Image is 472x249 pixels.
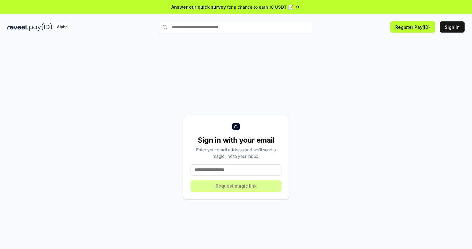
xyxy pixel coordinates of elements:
img: reveel_dark [7,23,28,31]
div: Sign in with your email [191,135,281,145]
span: Answer our quick survey [171,4,226,10]
img: pay_id [29,23,52,31]
img: logo_small [232,123,240,130]
button: Register Pay(ID) [390,21,435,33]
div: Enter your email address and we’ll send a magic link to your inbox. [191,146,281,159]
div: Alpha [54,23,71,31]
span: for a chance to earn 10 USDT 📝 [227,4,293,10]
button: Sign In [440,21,465,33]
